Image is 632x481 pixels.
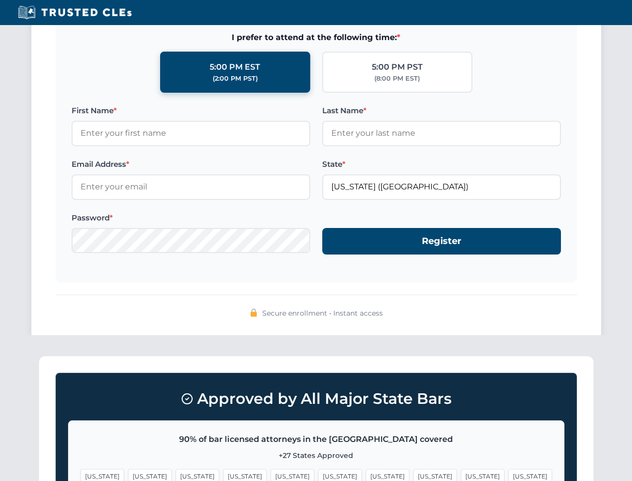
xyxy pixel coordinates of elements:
[72,174,310,199] input: Enter your email
[262,308,383,319] span: Secure enrollment • Instant access
[210,61,260,74] div: 5:00 PM EST
[72,105,310,117] label: First Name
[81,450,552,461] p: +27 States Approved
[322,121,561,146] input: Enter your last name
[72,212,310,224] label: Password
[72,121,310,146] input: Enter your first name
[250,309,258,317] img: 🔒
[322,174,561,199] input: Florida (FL)
[322,105,561,117] label: Last Name
[322,228,561,255] button: Register
[72,31,561,44] span: I prefer to attend at the following time:
[372,61,423,74] div: 5:00 PM PST
[322,158,561,170] label: State
[374,74,420,84] div: (8:00 PM EST)
[68,385,564,412] h3: Approved by All Major State Bars
[81,433,552,446] p: 90% of bar licensed attorneys in the [GEOGRAPHIC_DATA] covered
[213,74,258,84] div: (2:00 PM PST)
[72,158,310,170] label: Email Address
[15,5,135,20] img: Trusted CLEs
